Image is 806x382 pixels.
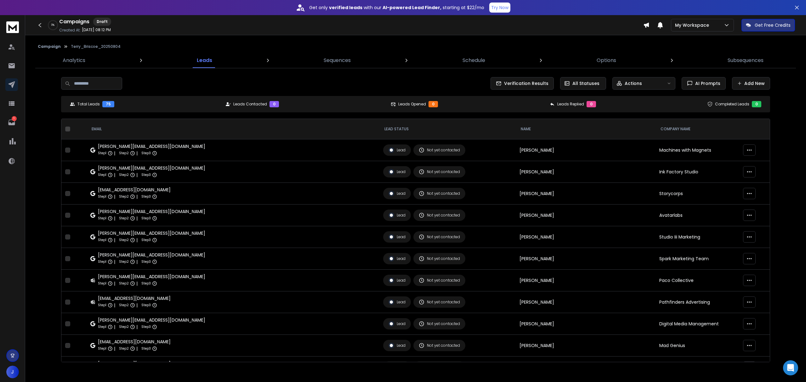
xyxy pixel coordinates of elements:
[114,345,115,352] p: |
[419,256,460,261] div: Not yet contacted
[656,313,739,335] td: Digital Media Management
[389,278,406,283] div: Lead
[755,22,791,28] p: Get Free Credits
[656,270,739,291] td: Paco Collective
[38,44,61,49] button: Campaign
[309,4,484,11] p: Get only with our starting at $22/mo
[119,302,129,308] p: Step 2
[516,205,656,226] td: [PERSON_NAME]
[136,150,138,156] p: |
[6,366,19,378] button: J
[320,53,355,68] a: Sequences
[51,23,54,27] p: 0 %
[119,194,129,200] p: Step 2
[783,360,798,375] div: Open Intercom Messenger
[114,302,115,308] p: |
[141,259,151,265] p: Step 3
[379,119,516,139] th: LEAD STATUS
[724,53,767,68] a: Subsequences
[71,44,121,49] p: Terry_Briscoe_20250804
[114,280,115,287] p: |
[98,302,106,308] p: Step 1
[516,139,656,161] td: [PERSON_NAME]
[114,237,115,243] p: |
[656,335,739,357] td: Mad Genius
[389,212,406,218] div: Lead
[741,19,795,31] button: Get Free Credits
[136,259,138,265] p: |
[98,208,205,215] div: [PERSON_NAME][EMAIL_ADDRESS][DOMAIN_NAME]
[59,18,89,25] h1: Campaigns
[141,150,151,156] p: Step 3
[141,215,151,222] p: Step 3
[98,143,205,149] div: [PERSON_NAME][EMAIL_ADDRESS][DOMAIN_NAME]
[12,116,17,121] p: 1
[6,21,19,33] img: logo
[98,324,106,330] p: Step 1
[419,212,460,218] div: Not yet contacted
[491,4,508,11] p: Try Now
[732,77,770,90] button: Add New
[59,28,81,33] p: Created At:
[114,259,115,265] p: |
[682,77,726,90] button: AI Prompts
[98,172,106,178] p: Step 1
[419,147,460,153] div: Not yet contacted
[114,150,115,156] p: |
[516,226,656,248] td: [PERSON_NAME]
[693,80,720,87] span: AI Prompts
[656,248,739,270] td: Spark Marketing Team
[516,119,656,139] th: NAME
[63,57,85,64] p: Analytics
[119,215,129,222] p: Step 2
[429,101,438,107] div: 0
[193,53,216,68] a: Leads
[516,335,656,357] td: [PERSON_NAME]
[98,194,106,200] p: Step 1
[119,237,129,243] p: Step 2
[398,102,426,107] p: Leads Opened
[516,357,656,378] td: [PERSON_NAME]
[119,280,129,287] p: Step 2
[82,27,111,32] p: [DATE] 08:12 PM
[5,116,18,129] a: 1
[98,317,205,323] div: [PERSON_NAME][EMAIL_ADDRESS][DOMAIN_NAME]
[98,280,106,287] p: Step 1
[419,191,460,196] div: Not yet contacted
[136,345,138,352] p: |
[656,183,739,205] td: Storycorps
[98,259,106,265] p: Step 1
[389,299,406,305] div: Lead
[119,324,129,330] p: Step 2
[141,237,151,243] p: Step 3
[324,57,351,64] p: Sequences
[656,205,739,226] td: Avatarlabs
[516,161,656,183] td: [PERSON_NAME]
[389,234,406,240] div: Lead
[98,215,106,222] p: Step 1
[752,101,761,107] div: 0
[587,101,596,107] div: 0
[656,291,739,313] td: Pathfinders Advertising
[389,256,406,261] div: Lead
[656,357,739,378] td: Deep Sky
[419,169,460,175] div: Not yet contacted
[102,101,114,107] div: 75
[98,273,205,280] div: [PERSON_NAME][EMAIL_ADDRESS][DOMAIN_NAME]
[656,161,739,183] td: Ink Factory Studio
[383,4,441,11] strong: AI-powered Lead Finder,
[419,278,460,283] div: Not yet contacted
[141,194,151,200] p: Step 3
[715,102,749,107] p: Completed Leads
[114,172,115,178] p: |
[119,345,129,352] p: Step 2
[119,150,129,156] p: Step 2
[516,248,656,270] td: [PERSON_NAME]
[516,291,656,313] td: [PERSON_NAME]
[119,172,129,178] p: Step 2
[516,270,656,291] td: [PERSON_NAME]
[87,119,379,139] th: EMAIL
[419,299,460,305] div: Not yet contacted
[516,183,656,205] td: [PERSON_NAME]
